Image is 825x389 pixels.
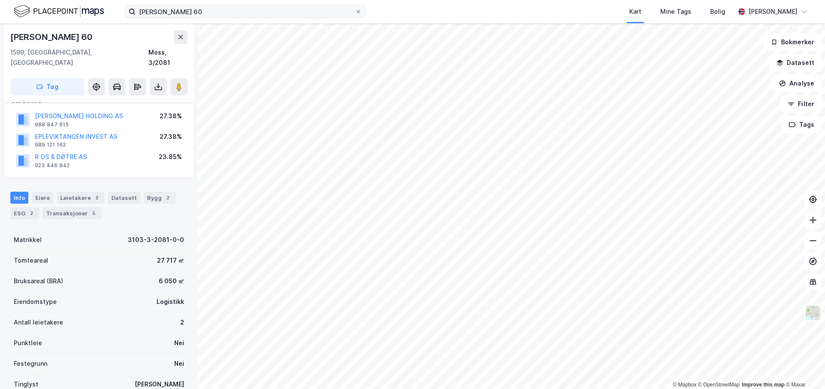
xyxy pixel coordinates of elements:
button: Tags [782,116,822,133]
div: Nei [174,358,184,369]
div: 2 [163,193,172,202]
div: 2 [180,317,184,328]
div: ESG [10,207,39,219]
div: Transaksjoner [43,207,102,219]
iframe: Chat Widget [782,348,825,389]
div: Logistikk [157,297,184,307]
a: Mapbox [673,382,696,388]
div: [PERSON_NAME] 60 [10,30,94,44]
div: Eiere [32,192,53,204]
div: Tomteareal [14,255,48,266]
div: 23.85% [159,152,182,162]
button: Bokmerker [763,34,822,51]
div: 988 847 615 [35,121,69,128]
input: Søk på adresse, matrikkel, gårdeiere, leietakere eller personer [135,5,355,18]
div: Info [10,192,28,204]
div: Mine Tags [660,6,691,17]
div: Antall leietakere [14,317,63,328]
div: Eiendomstype [14,297,57,307]
div: 2 [92,193,101,202]
div: Datasett [108,192,140,204]
div: 5 [89,209,98,217]
div: 27 717 ㎡ [157,255,184,266]
div: Leietakere [57,192,105,204]
div: 923 446 842 [35,162,70,169]
img: logo.f888ab2527a4732fd821a326f86c7f29.svg [14,4,104,19]
div: Punktleie [14,338,42,348]
div: 2 [27,209,36,217]
button: Analyse [772,75,822,92]
div: Bygg [144,192,175,204]
a: OpenStreetMap [698,382,740,388]
button: Filter [780,95,822,113]
div: Kart [629,6,641,17]
div: 27.38% [160,132,182,142]
div: 6 050 ㎡ [159,276,184,286]
div: Nei [174,338,184,348]
div: 1599, [GEOGRAPHIC_DATA], [GEOGRAPHIC_DATA] [10,47,148,68]
div: Kontrollprogram for chat [782,348,825,389]
div: Bolig [710,6,725,17]
img: Z [805,305,821,321]
div: Matrikkel [14,235,42,245]
div: Bruksareal (BRA) [14,276,63,286]
button: Tag [10,78,84,95]
div: [PERSON_NAME] [748,6,797,17]
a: Improve this map [742,382,785,388]
div: Festegrunn [14,358,47,369]
div: 3103-3-2081-0-0 [128,235,184,245]
button: Datasett [769,54,822,71]
div: 989 121 162 [35,141,66,148]
div: Moss, 3/2081 [148,47,188,68]
div: 27.38% [160,111,182,121]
